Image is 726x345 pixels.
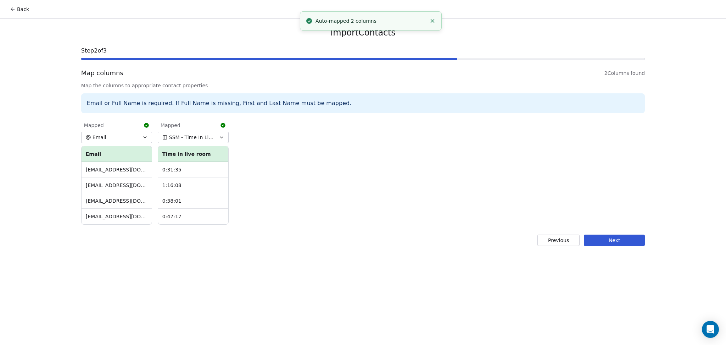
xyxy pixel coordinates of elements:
[158,177,228,193] td: 1:16:08
[158,146,228,162] th: Time in live room
[604,70,645,77] span: 2 Columns found
[315,17,426,25] div: Auto-mapped 2 columns
[702,321,719,338] div: Open Intercom Messenger
[330,27,395,38] span: Import Contacts
[428,16,437,26] button: Close toast
[82,193,152,209] td: [EMAIL_ADDRESS][DOMAIN_NAME]
[158,162,228,177] td: 0:31:35
[81,93,645,113] div: Email or Full Name is required. If Full Name is missing, First and Last Name must be mapped.
[584,235,645,246] button: Next
[82,177,152,193] td: [EMAIL_ADDRESS][DOMAIN_NAME]
[169,134,215,141] span: SSM - Time In Live Room
[82,146,152,162] th: Email
[537,235,580,246] button: Previous
[82,209,152,224] td: [EMAIL_ADDRESS][DOMAIN_NAME]
[6,3,33,16] button: Back
[158,209,228,224] td: 0:47:17
[158,193,228,209] td: 0:38:01
[81,82,645,89] span: Map the columns to appropriate contact properties
[93,134,106,141] span: Email
[82,162,152,177] td: [EMAIL_ADDRESS][DOMAIN_NAME]
[81,46,645,55] span: Step 2 of 3
[161,122,180,129] span: Mapped
[84,122,104,129] span: Mapped
[81,69,123,78] span: Map columns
